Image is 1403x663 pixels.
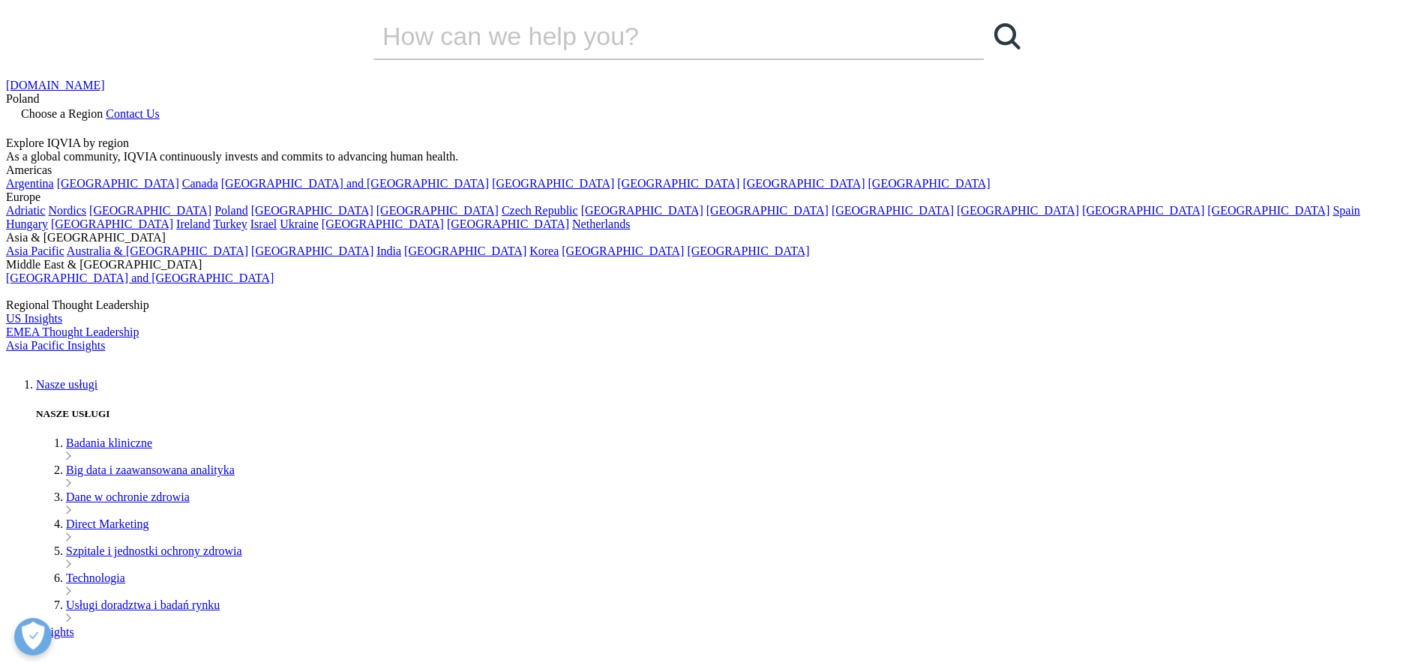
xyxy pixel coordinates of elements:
a: Dane w ochronie zdrowia [66,490,190,503]
a: Canada [182,177,218,190]
a: Ukraine [280,217,319,230]
div: Middle East & [GEOGRAPHIC_DATA] [6,258,1397,271]
a: [GEOGRAPHIC_DATA] [1082,204,1204,217]
a: Poland [214,204,247,217]
a: Nasze usługi [36,378,97,391]
a: Asia Pacific [6,244,64,257]
a: [GEOGRAPHIC_DATA] [617,177,739,190]
div: Poland [6,92,1397,106]
a: India [376,244,401,257]
a: [GEOGRAPHIC_DATA] [89,204,211,217]
a: [GEOGRAPHIC_DATA] [562,244,684,257]
a: Technologia [66,571,125,584]
a: Israel [250,217,277,230]
a: Direct Marketing [66,517,149,530]
a: [GEOGRAPHIC_DATA] [581,204,703,217]
h5: NASZE USŁUGI [36,408,1397,420]
svg: Search [994,23,1021,49]
a: [GEOGRAPHIC_DATA] [322,217,444,230]
a: Netherlands [572,217,630,230]
div: Americas [6,163,1397,177]
a: Badania kliniczne [66,436,152,449]
a: EMEA Thought Leadership [6,325,139,338]
a: [GEOGRAPHIC_DATA] [251,204,373,217]
div: Explore IQVIA by region [6,136,1397,150]
a: Korea [529,244,559,257]
a: Wyszukaj [985,13,1030,58]
a: [GEOGRAPHIC_DATA] and [GEOGRAPHIC_DATA] [6,271,274,284]
a: [GEOGRAPHIC_DATA] [868,177,991,190]
a: [GEOGRAPHIC_DATA] [404,244,526,257]
a: Argentina [6,177,54,190]
a: [GEOGRAPHIC_DATA] [706,204,829,217]
span: Choose a Region [21,107,103,120]
a: [GEOGRAPHIC_DATA] [251,244,373,257]
div: Europe [6,190,1397,204]
a: Szpitale i jednostki ochrony zdrowia [66,544,242,557]
a: [GEOGRAPHIC_DATA] [743,177,865,190]
a: Adriatic [6,204,45,217]
a: [GEOGRAPHIC_DATA] [688,244,810,257]
a: US Insights [6,312,62,325]
a: [GEOGRAPHIC_DATA] [832,204,954,217]
a: [GEOGRAPHIC_DATA] [57,177,179,190]
a: Asia Pacific Insights [6,339,105,352]
a: [GEOGRAPHIC_DATA] [51,217,173,230]
a: Hungary [6,217,48,230]
button: Otwórz Preferencje [14,618,52,655]
div: Regional Thought Leadership [6,298,1397,312]
input: Wyszukaj [373,13,942,58]
a: Czech Republic [502,204,578,217]
a: Ireland [176,217,210,230]
a: [GEOGRAPHIC_DATA] [376,204,499,217]
div: As a global community, IQVIA continuously invests and commits to advancing human health. [6,150,1397,163]
a: [GEOGRAPHIC_DATA] [447,217,569,230]
a: Australia & [GEOGRAPHIC_DATA] [67,244,248,257]
a: [GEOGRAPHIC_DATA] [492,177,614,190]
a: [DOMAIN_NAME] [6,79,105,91]
a: Big data i zaawansowana analityka [66,463,235,476]
a: Usługi doradztwa i badań rynku [66,598,220,611]
a: Insights [36,625,74,638]
a: Contact Us [106,107,160,120]
a: Nordics [48,204,86,217]
a: Turkey [213,217,247,230]
a: Spain [1333,204,1360,217]
a: [GEOGRAPHIC_DATA] [957,204,1079,217]
div: Asia & [GEOGRAPHIC_DATA] [6,231,1397,244]
a: [GEOGRAPHIC_DATA] and [GEOGRAPHIC_DATA] [221,177,489,190]
a: [GEOGRAPHIC_DATA] [1208,204,1330,217]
